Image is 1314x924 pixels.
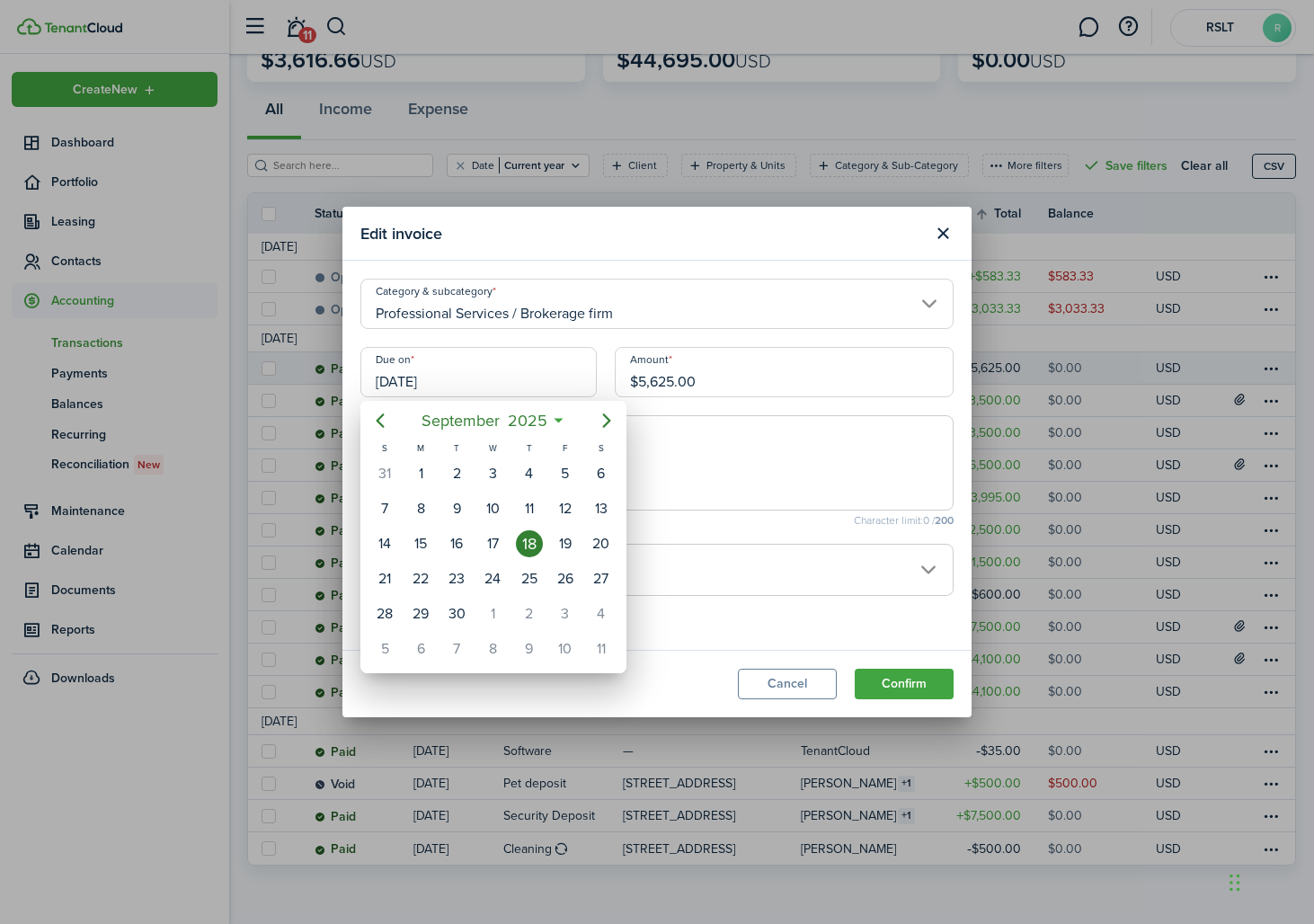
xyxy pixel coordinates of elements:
div: Tuesday, September 30, 2025 [443,600,470,627]
div: Tuesday, September 9, 2025 [443,495,470,522]
div: Saturday, September 20, 2025 [588,530,615,557]
div: Tuesday, September 16, 2025 [443,530,470,557]
div: Monday, September 15, 2025 [407,530,434,557]
div: Friday, September 5, 2025 [552,460,579,487]
div: Wednesday, September 17, 2025 [479,530,506,557]
div: Tuesday, September 23, 2025 [443,565,470,592]
div: Friday, September 26, 2025 [552,565,579,592]
div: F [547,440,583,456]
div: Sunday, September 7, 2025 [371,495,398,522]
div: M [403,440,439,456]
div: Saturday, September 13, 2025 [588,495,615,522]
div: Monday, October 6, 2025 [407,635,434,662]
div: Monday, September 29, 2025 [407,600,434,627]
div: Sunday, August 31, 2025 [371,460,398,487]
div: Tuesday, October 7, 2025 [443,635,470,662]
div: Saturday, October 4, 2025 [588,600,615,627]
div: Today, Thursday, September 18, 2025 [516,530,543,557]
div: Wednesday, September 3, 2025 [479,460,506,487]
div: Sunday, September 14, 2025 [371,530,398,557]
div: Thursday, October 2, 2025 [516,600,543,627]
div: Sunday, September 28, 2025 [371,600,398,627]
div: T [439,440,475,456]
span: 2025 [503,404,551,437]
div: Thursday, October 9, 2025 [516,635,543,662]
div: Monday, September 22, 2025 [407,565,434,592]
div: Monday, September 8, 2025 [407,495,434,522]
div: Wednesday, September 24, 2025 [479,565,506,592]
div: Sunday, October 5, 2025 [371,635,398,662]
div: Tuesday, September 2, 2025 [443,460,470,487]
div: Thursday, September 11, 2025 [516,495,543,522]
div: Thursday, September 25, 2025 [516,565,543,592]
span: September [417,404,503,437]
div: W [475,440,511,456]
div: T [511,440,547,456]
mbsc-button: Next page [589,403,625,439]
div: Monday, September 1, 2025 [407,460,434,487]
div: S [367,440,403,456]
div: Thursday, September 4, 2025 [516,460,543,487]
div: Sunday, September 21, 2025 [371,565,398,592]
div: Wednesday, October 8, 2025 [479,635,506,662]
div: Saturday, October 11, 2025 [588,635,615,662]
div: Friday, September 19, 2025 [552,530,579,557]
div: Wednesday, September 10, 2025 [479,495,506,522]
mbsc-button: September2025 [410,404,558,437]
div: Friday, October 3, 2025 [552,600,579,627]
div: Friday, October 10, 2025 [552,635,579,662]
div: Friday, September 12, 2025 [552,495,579,522]
div: Saturday, September 6, 2025 [588,460,615,487]
div: Saturday, September 27, 2025 [588,565,615,592]
div: Wednesday, October 1, 2025 [479,600,506,627]
mbsc-button: Previous page [362,403,398,439]
div: S [583,440,619,456]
